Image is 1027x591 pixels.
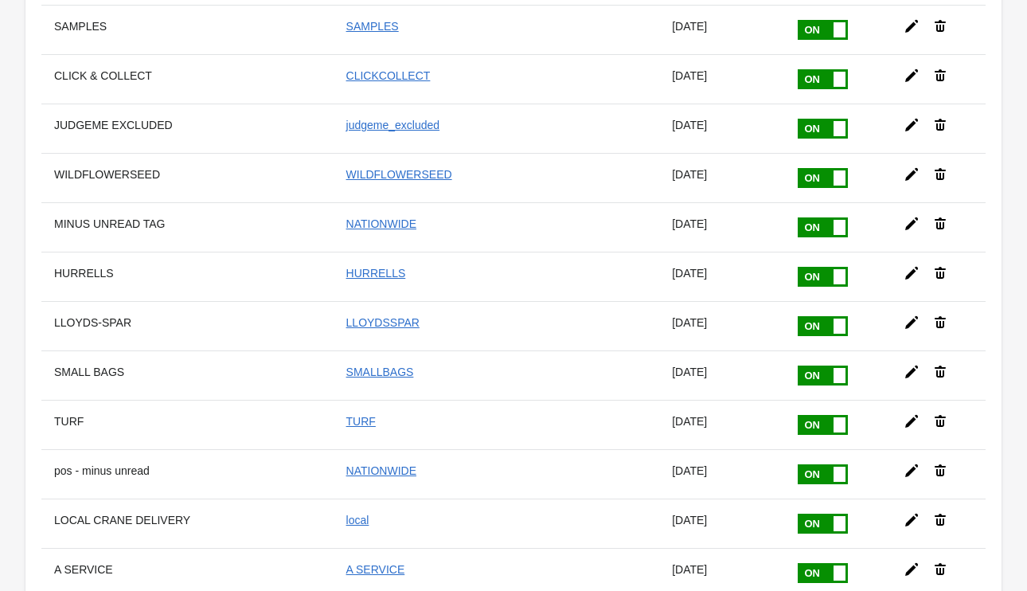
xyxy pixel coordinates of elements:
td: [DATE] [659,301,783,350]
a: SAMPLES [346,20,399,33]
a: LLOYDSSPAR [346,316,420,329]
td: [DATE] [659,54,783,104]
a: local [346,514,369,526]
td: [DATE] [659,350,783,400]
th: JUDGEME EXCLUDED [41,104,334,153]
th: SAMPLES [41,5,334,54]
th: TURF [41,400,334,449]
td: [DATE] [659,449,783,499]
th: LLOYDS-SPAR [41,301,334,350]
a: judgeme_excluded [346,119,440,131]
a: NATIONWIDE [346,464,416,477]
td: [DATE] [659,252,783,301]
a: A SERVICE [346,563,405,576]
td: [DATE] [659,400,783,449]
a: CLICKCOLLECT [346,69,431,82]
td: [DATE] [659,202,783,252]
th: MINUS UNREAD TAG [41,202,334,252]
th: SMALL BAGS [41,350,334,400]
td: [DATE] [659,153,783,202]
th: HURRELLS [41,252,334,301]
th: WILDFLOWERSEED [41,153,334,202]
a: NATIONWIDE [346,217,416,230]
td: [DATE] [659,499,783,548]
a: HURRELLS [346,267,406,280]
a: SMALLBAGS [346,366,414,378]
th: pos - minus unread [41,449,334,499]
a: WILDFLOWERSEED [346,168,452,181]
th: CLICK & COLLECT [41,54,334,104]
a: TURF [346,415,376,428]
td: [DATE] [659,5,783,54]
td: [DATE] [659,104,783,153]
th: LOCAL CRANE DELIVERY [41,499,334,548]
